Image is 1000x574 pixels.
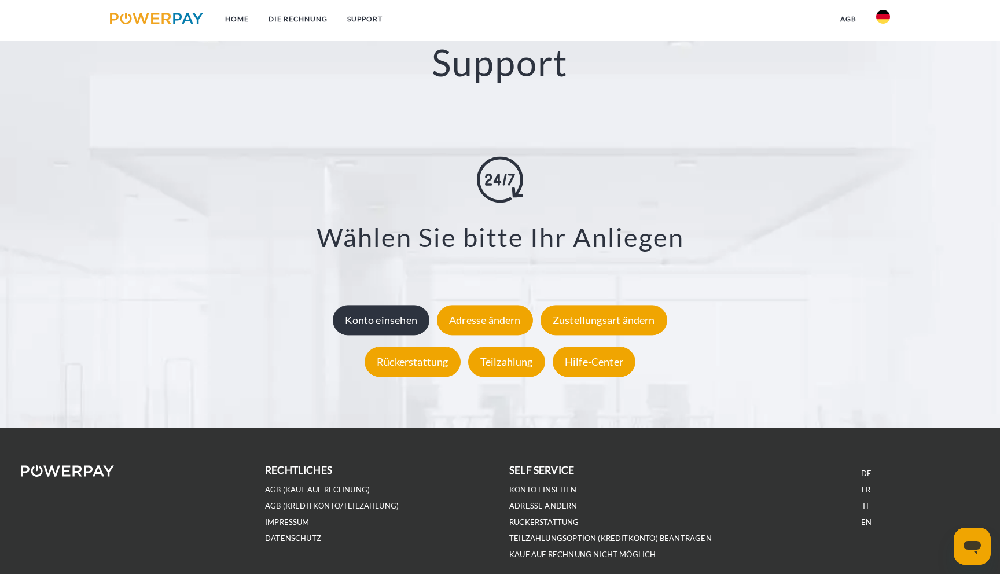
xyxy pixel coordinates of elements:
a: EN [861,517,872,527]
a: Rückerstattung [362,356,464,369]
b: rechtliches [265,464,332,476]
a: IMPRESSUM [265,517,310,527]
img: online-shopping.svg [477,156,523,203]
a: agb [830,9,866,30]
h3: Wählen Sie bitte Ihr Anliegen [64,221,935,253]
iframe: Schaltfläche zum Öffnen des Messaging-Fensters [954,528,991,565]
a: AGB (Kauf auf Rechnung) [265,485,370,495]
a: Rückerstattung [509,517,579,527]
img: de [876,10,890,24]
a: DIE RECHNUNG [259,9,337,30]
a: Konto einsehen [330,314,432,327]
a: Teilzahlungsoption (KREDITKONTO) beantragen [509,533,712,543]
div: Teilzahlung [468,347,545,377]
a: Konto einsehen [509,485,577,495]
div: Rückerstattung [365,347,461,377]
div: Konto einsehen [333,306,429,336]
img: logo-powerpay-white.svg [21,465,114,477]
b: self service [509,464,574,476]
a: Zustellungsart ändern [538,314,670,327]
a: SUPPORT [337,9,392,30]
a: DE [861,469,872,479]
a: Adresse ändern [509,501,578,511]
img: logo-powerpay.svg [110,13,203,24]
a: AGB (Kreditkonto/Teilzahlung) [265,501,399,511]
a: Home [215,9,259,30]
a: IT [863,501,870,511]
a: DATENSCHUTZ [265,533,321,543]
a: Kauf auf Rechnung nicht möglich [509,550,656,560]
div: Hilfe-Center [553,347,635,377]
div: Adresse ändern [437,306,533,336]
a: FR [862,485,870,495]
h2: Support [50,40,950,86]
a: Adresse ändern [434,314,536,327]
a: Hilfe-Center [550,356,638,369]
a: Teilzahlung [465,356,548,369]
div: Zustellungsart ändern [541,306,667,336]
